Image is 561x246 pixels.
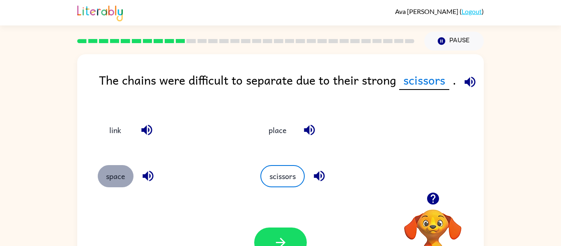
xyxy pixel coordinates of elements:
button: link [98,119,132,141]
img: Literably [77,3,123,21]
span: scissors [399,71,449,90]
button: place [260,119,295,141]
span: Ava [PERSON_NAME] [395,7,460,15]
button: Pause [424,32,484,51]
button: scissors [260,165,305,187]
div: The chains were difficult to separate due to their strong . [99,71,484,102]
button: space [98,165,133,187]
a: Logout [462,7,482,15]
div: ( ) [395,7,484,15]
